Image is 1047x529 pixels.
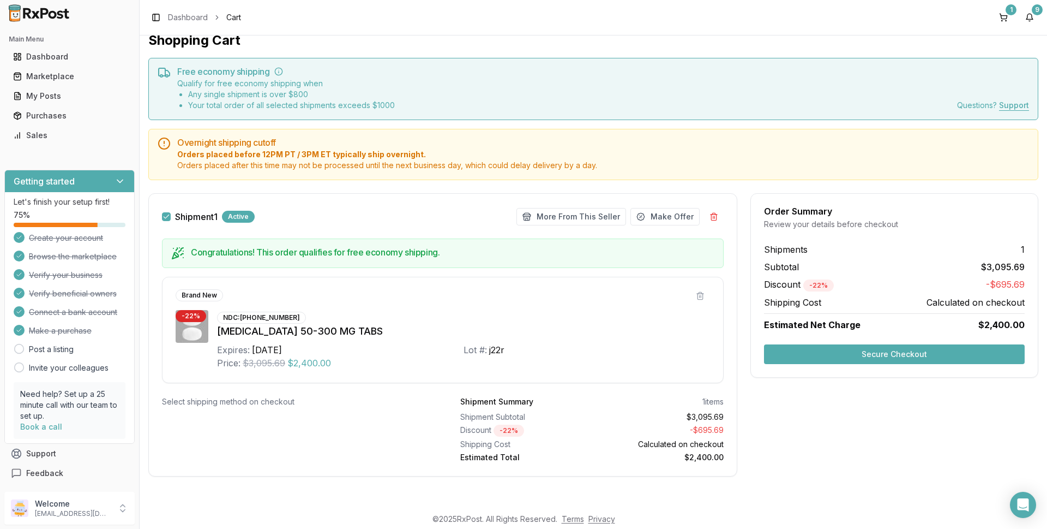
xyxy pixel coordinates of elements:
[460,412,588,423] div: Shipment Subtotal
[4,127,135,144] button: Sales
[978,318,1025,331] span: $2,400.00
[29,307,117,318] span: Connect a bank account
[217,324,710,339] div: [MEDICAL_DATA] 50-300 MG TABS
[217,343,250,356] div: Expires:
[4,444,135,463] button: Support
[9,106,130,126] a: Purchases
[217,312,306,324] div: NDC: [PHONE_NUMBER]
[764,260,799,274] span: Subtotal
[9,35,130,44] h2: Main Menu
[148,32,1038,49] h1: Shopping Cart
[29,325,92,336] span: Make a purchase
[177,149,1029,160] span: Orders placed before 12PM PT / 3PM ET typically ship overnight.
[9,67,130,86] a: Marketplace
[243,356,285,370] span: $3,095.69
[13,71,126,82] div: Marketplace
[460,396,533,407] div: Shipment Summary
[29,288,117,299] span: Verify beneficial owners
[29,251,117,262] span: Browse the marketplace
[494,425,524,437] div: - 22 %
[168,12,208,23] a: Dashboard
[597,412,724,423] div: $3,095.69
[14,175,75,188] h3: Getting started
[764,344,1025,364] button: Secure Checkout
[11,500,28,517] img: User avatar
[188,89,395,100] li: Any single shipment is over $ 800
[13,91,126,102] div: My Posts
[764,296,821,309] span: Shipping Cost
[176,289,223,301] div: Brand New
[764,279,834,290] span: Discount
[29,233,103,243] span: Create your account
[287,356,331,370] span: $2,400.00
[29,344,74,355] a: Post a listing
[35,498,111,509] p: Welcome
[14,210,30,221] span: 75 %
[995,9,1012,26] button: 1
[26,468,63,479] span: Feedback
[176,310,206,322] div: - 22 %
[20,389,119,421] p: Need help? Set up a 25 minute call with our team to set up.
[252,343,282,356] div: [DATE]
[188,100,395,111] li: Your total order of all selected shipments exceeds $ 1000
[191,248,714,257] h5: Congratulations! This order qualifies for free economy shipping.
[562,514,584,524] a: Terms
[175,212,218,221] label: Shipment 1
[177,67,1029,76] h5: Free economy shipping
[597,439,724,450] div: Calculated on checkout
[464,343,487,356] div: Lot #:
[4,4,74,22] img: RxPost Logo
[516,208,626,225] button: More From This Seller
[4,48,135,66] button: Dashboard
[4,107,135,124] button: Purchases
[460,425,588,437] div: Discount
[9,86,130,106] a: My Posts
[217,356,240,370] div: Price:
[168,12,241,23] nav: breadcrumb
[764,219,1025,230] div: Review your details before checkout
[9,47,130,67] a: Dashboard
[460,452,588,463] div: Estimated Total
[588,514,615,524] a: Privacy
[1021,243,1025,256] span: 1
[13,110,126,121] div: Purchases
[1010,492,1036,518] div: Open Intercom Messenger
[986,278,1025,292] span: -$695.69
[489,343,504,356] div: j22r
[162,396,425,407] div: Select shipping method on checkout
[20,422,62,431] a: Book a call
[4,463,135,483] button: Feedback
[803,280,834,292] div: - 22 %
[14,197,125,207] p: Let's finish your setup first!
[597,452,724,463] div: $2,400.00
[981,260,1025,274] span: $3,095.69
[29,362,109,373] a: Invite your colleagues
[764,243,808,256] span: Shipments
[35,509,111,518] p: [EMAIL_ADDRESS][DOMAIN_NAME]
[460,439,588,450] div: Shipping Cost
[597,425,724,437] div: - $695.69
[764,207,1025,216] div: Order Summary
[1032,4,1043,15] div: 9
[630,208,700,225] button: Make Offer
[226,12,241,23] span: Cart
[177,138,1029,147] h5: Overnight shipping cutoff
[957,100,1029,111] div: Questions?
[926,296,1025,309] span: Calculated on checkout
[702,396,724,407] div: 1 items
[29,270,103,281] span: Verify your business
[13,51,126,62] div: Dashboard
[177,78,395,111] div: Qualify for free economy shipping when
[764,319,861,330] span: Estimated Net Charge
[1021,9,1038,26] button: 9
[176,310,208,343] img: Dovato 50-300 MG TABS
[222,211,255,223] div: Active
[13,130,126,141] div: Sales
[1006,4,1016,15] div: 1
[9,126,130,145] a: Sales
[177,160,1029,171] span: Orders placed after this time may not be processed until the next business day, which could delay...
[4,87,135,105] button: My Posts
[4,68,135,85] button: Marketplace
